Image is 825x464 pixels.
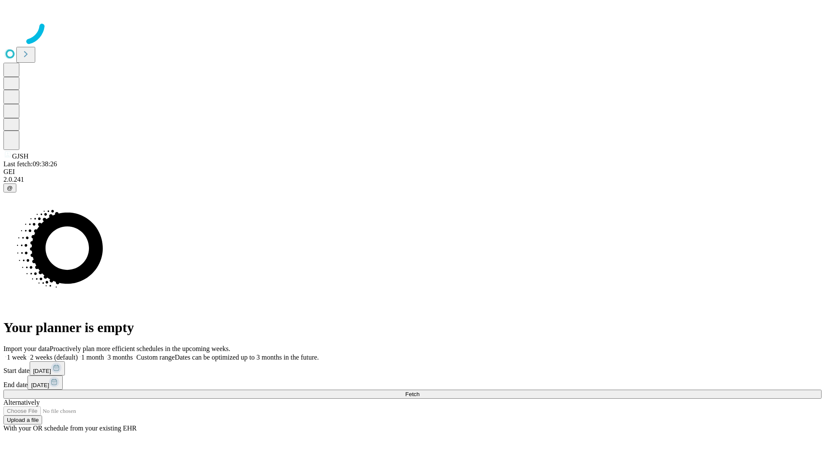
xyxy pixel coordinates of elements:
[175,354,319,361] span: Dates can be optimized up to 3 months in the future.
[3,415,42,424] button: Upload a file
[81,354,104,361] span: 1 month
[50,345,230,352] span: Proactively plan more efficient schedules in the upcoming weeks.
[3,176,822,183] div: 2.0.241
[3,320,822,336] h1: Your planner is empty
[12,153,28,160] span: GJSH
[3,424,137,432] span: With your OR schedule from your existing EHR
[3,399,40,406] span: Alternatively
[7,185,13,191] span: @
[30,361,65,375] button: [DATE]
[107,354,133,361] span: 3 months
[3,168,822,176] div: GEI
[136,354,174,361] span: Custom range
[405,391,419,397] span: Fetch
[3,361,822,375] div: Start date
[30,354,78,361] span: 2 weeks (default)
[3,183,16,192] button: @
[3,390,822,399] button: Fetch
[27,375,63,390] button: [DATE]
[3,345,50,352] span: Import your data
[3,160,57,168] span: Last fetch: 09:38:26
[33,368,51,374] span: [DATE]
[31,382,49,388] span: [DATE]
[3,375,822,390] div: End date
[7,354,27,361] span: 1 week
